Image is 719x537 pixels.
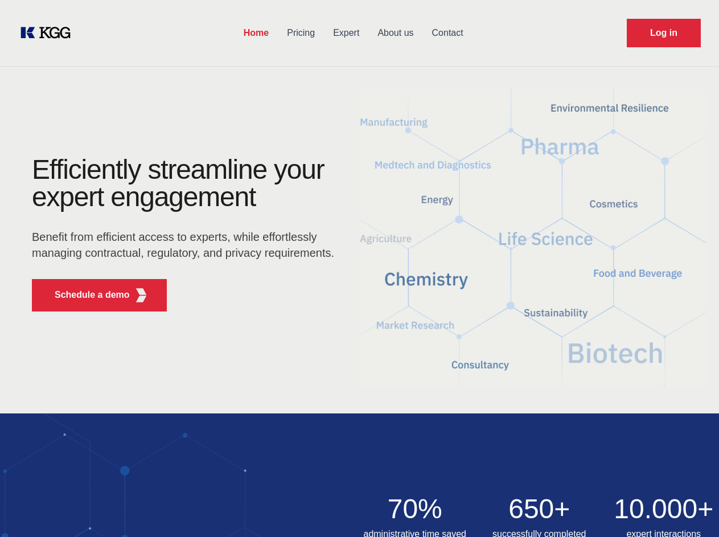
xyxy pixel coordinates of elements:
p: Benefit from efficient access to experts, while effortlessly managing contractual, regulatory, an... [32,229,342,261]
a: Request Demo [627,19,701,47]
p: Schedule a demo [55,288,130,302]
a: Expert [324,18,368,48]
a: Contact [423,18,473,48]
a: KOL Knowledge Platform: Talk to Key External Experts (KEE) [18,24,80,42]
img: KGG Fifth Element RED [134,288,149,302]
a: Pricing [278,18,324,48]
button: Schedule a demoKGG Fifth Element RED [32,279,167,311]
a: Home [235,18,278,48]
h1: Efficiently streamline your expert engagement [32,156,342,211]
h2: 70% [360,495,471,523]
h2: 650+ [484,495,595,523]
a: About us [368,18,422,48]
img: KGG Fifth Element RED [360,74,706,402]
